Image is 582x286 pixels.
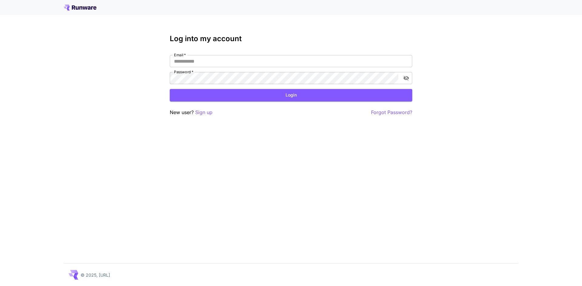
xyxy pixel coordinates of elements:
[371,109,412,116] button: Forgot Password?
[170,35,412,43] h3: Log into my account
[195,109,212,116] button: Sign up
[174,52,186,58] label: Email
[174,69,193,74] label: Password
[170,109,212,116] p: New user?
[401,73,412,84] button: toggle password visibility
[81,272,110,278] p: © 2025, [URL]
[170,89,412,101] button: Login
